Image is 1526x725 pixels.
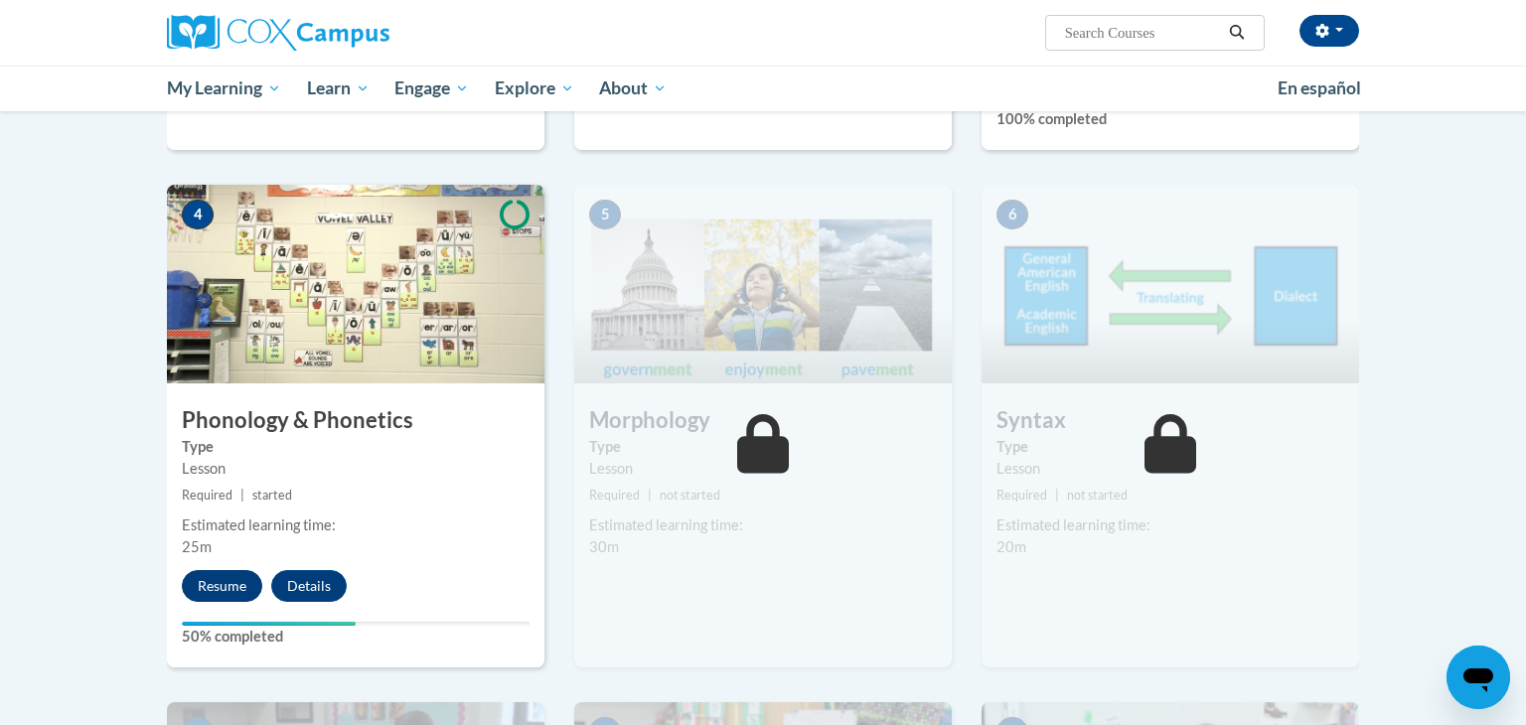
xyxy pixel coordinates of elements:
[167,15,544,51] a: Cox Campus
[154,66,294,111] a: My Learning
[182,622,356,626] div: Your progress
[574,405,952,436] h3: Morphology
[167,405,544,436] h3: Phonology & Phonetics
[307,76,370,100] span: Learn
[982,405,1359,436] h3: Syntax
[1067,488,1128,503] span: not started
[589,458,937,480] div: Lesson
[182,570,262,602] button: Resume
[1063,21,1222,45] input: Search Courses
[574,185,952,383] img: Course Image
[182,458,530,480] div: Lesson
[1055,488,1059,503] span: |
[587,66,681,111] a: About
[599,76,667,100] span: About
[271,570,347,602] button: Details
[182,488,232,503] span: Required
[167,185,544,383] img: Course Image
[996,200,1028,229] span: 6
[1299,15,1359,47] button: Account Settings
[182,538,212,555] span: 25m
[182,436,530,458] label: Type
[240,488,244,503] span: |
[589,488,640,503] span: Required
[996,458,1344,480] div: Lesson
[648,488,652,503] span: |
[182,514,530,536] div: Estimated learning time:
[495,76,574,100] span: Explore
[589,514,937,536] div: Estimated learning time:
[982,185,1359,383] img: Course Image
[294,66,382,111] a: Learn
[381,66,482,111] a: Engage
[167,15,389,51] img: Cox Campus
[996,488,1047,503] span: Required
[589,436,937,458] label: Type
[1278,77,1361,98] span: En español
[589,200,621,229] span: 5
[996,436,1344,458] label: Type
[1265,68,1374,109] a: En español
[137,66,1389,111] div: Main menu
[482,66,587,111] a: Explore
[1447,646,1510,709] iframe: Button to launch messaging window
[996,538,1026,555] span: 20m
[182,626,530,648] label: 50% completed
[996,108,1344,130] label: 100% completed
[589,538,619,555] span: 30m
[252,488,292,503] span: started
[1222,21,1252,45] button: Search
[394,76,469,100] span: Engage
[167,76,281,100] span: My Learning
[996,514,1344,536] div: Estimated learning time:
[182,200,214,229] span: 4
[660,488,720,503] span: not started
